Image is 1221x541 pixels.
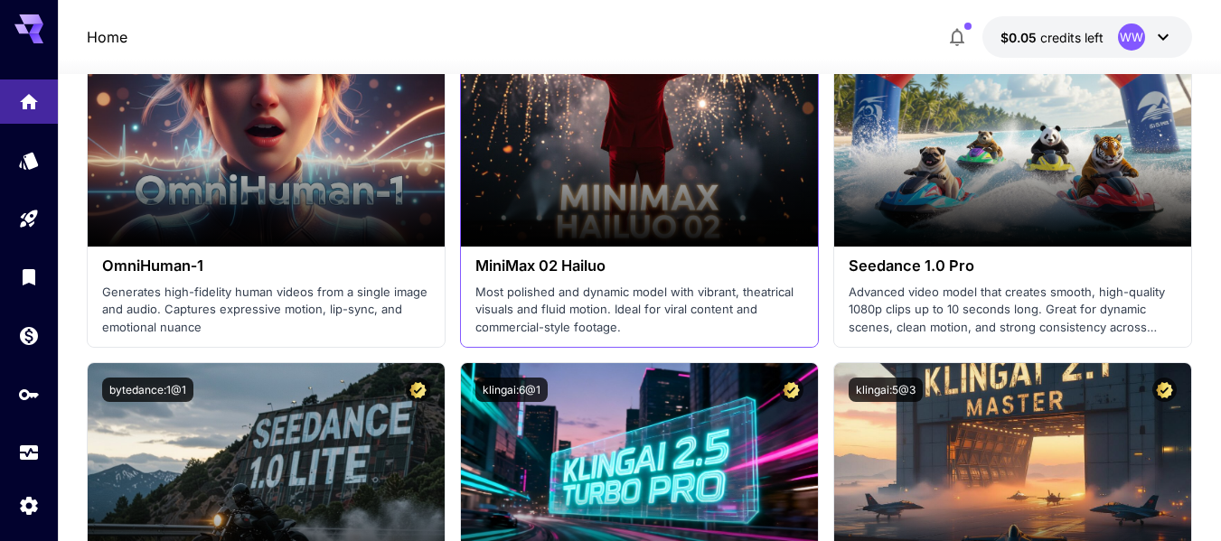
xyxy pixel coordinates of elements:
button: $0.05WW [982,16,1192,58]
img: alt [834,15,1191,247]
div: Library [18,260,40,283]
img: alt [461,15,818,247]
div: Home [18,85,40,107]
h3: OmniHuman‑1 [102,257,430,275]
button: klingai:6@1 [475,378,548,402]
h3: MiniMax 02 Hailuo [475,257,803,275]
div: $0.05 [1000,28,1104,47]
button: Certified Model – Vetted for best performance and includes a commercial license. [779,378,803,402]
p: Advanced video model that creates smooth, high-quality 1080p clips up to 10 seconds long. Great f... [849,284,1177,337]
div: API Keys [18,378,40,400]
p: Generates high-fidelity human videos from a single image and audio. Captures expressive motion, l... [102,284,430,337]
p: Most polished and dynamic model with vibrant, theatrical visuals and fluid motion. Ideal for vira... [475,284,803,337]
button: bytedance:1@1 [102,378,193,402]
div: Usage [18,435,40,458]
div: WW [1118,23,1145,51]
button: Certified Model – Vetted for best performance and includes a commercial license. [406,378,430,402]
button: Certified Model – Vetted for best performance and includes a commercial license. [1152,378,1177,402]
img: alt [88,15,445,247]
div: Wallet [18,324,40,347]
a: Home [87,26,127,48]
div: Models [18,149,40,172]
span: $0.05 [1000,30,1040,45]
div: Playground [18,201,40,224]
div: Settings [18,489,40,511]
nav: breadcrumb [87,26,127,48]
button: klingai:5@3 [849,378,923,402]
h3: Seedance 1.0 Pro [849,257,1177,275]
span: credits left [1040,30,1104,45]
